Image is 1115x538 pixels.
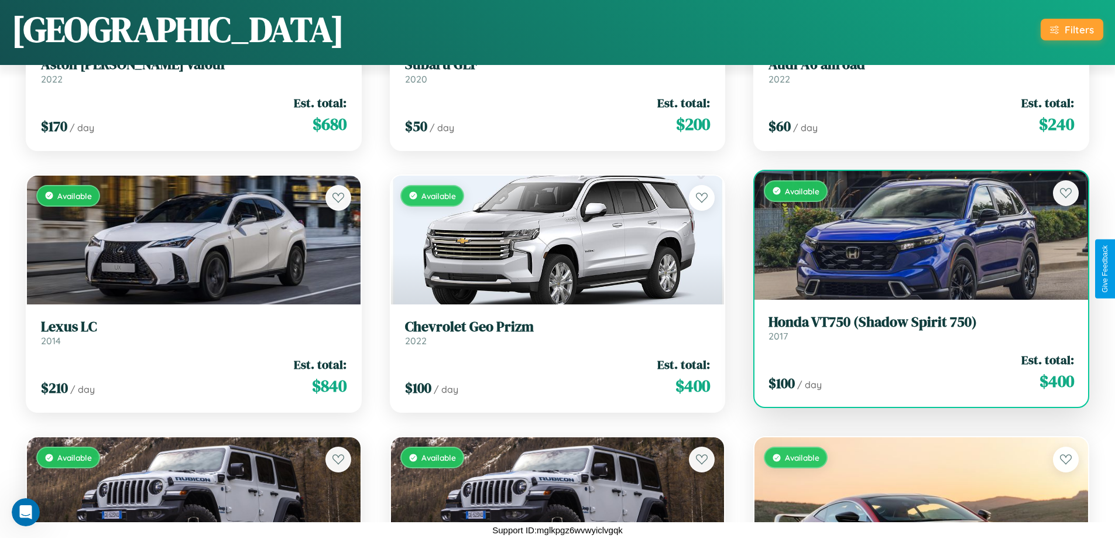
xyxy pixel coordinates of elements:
[41,116,67,136] span: $ 170
[405,318,711,335] h3: Chevrolet Geo Prizm
[769,330,788,342] span: 2017
[1041,19,1103,40] button: Filters
[294,356,346,373] span: Est. total:
[421,453,456,462] span: Available
[41,73,63,85] span: 2022
[12,5,344,53] h1: [GEOGRAPHIC_DATA]
[12,498,40,526] iframe: Intercom live chat
[41,318,346,347] a: Lexus LC2014
[657,356,710,373] span: Est. total:
[421,191,456,201] span: Available
[41,56,346,73] h3: Aston [PERSON_NAME] Valour
[1065,23,1094,36] div: Filters
[405,378,431,397] span: $ 100
[1021,351,1074,368] span: Est. total:
[70,122,94,133] span: / day
[41,318,346,335] h3: Lexus LC
[405,56,711,85] a: Subaru GLF2020
[657,94,710,111] span: Est. total:
[405,73,427,85] span: 2020
[430,122,454,133] span: / day
[1039,369,1074,393] span: $ 400
[769,56,1074,85] a: Audi A6 allroad2022
[70,383,95,395] span: / day
[769,314,1074,342] a: Honda VT750 (Shadow Spirit 750)2017
[57,453,92,462] span: Available
[1101,245,1109,293] div: Give Feedback
[405,56,711,73] h3: Subaru GLF
[57,191,92,201] span: Available
[676,112,710,136] span: $ 200
[312,374,346,397] span: $ 840
[785,186,819,196] span: Available
[313,112,346,136] span: $ 680
[769,314,1074,331] h3: Honda VT750 (Shadow Spirit 750)
[1039,112,1074,136] span: $ 240
[492,522,623,538] p: Support ID: mglkpgz6wvwyiclvgqk
[793,122,818,133] span: / day
[769,116,791,136] span: $ 60
[41,378,68,397] span: $ 210
[769,56,1074,73] h3: Audi A6 allroad
[769,373,795,393] span: $ 100
[797,379,822,390] span: / day
[405,335,427,347] span: 2022
[405,116,427,136] span: $ 50
[1021,94,1074,111] span: Est. total:
[675,374,710,397] span: $ 400
[405,318,711,347] a: Chevrolet Geo Prizm2022
[785,453,819,462] span: Available
[41,335,61,347] span: 2014
[434,383,458,395] span: / day
[769,73,790,85] span: 2022
[294,94,346,111] span: Est. total:
[41,56,346,85] a: Aston [PERSON_NAME] Valour2022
